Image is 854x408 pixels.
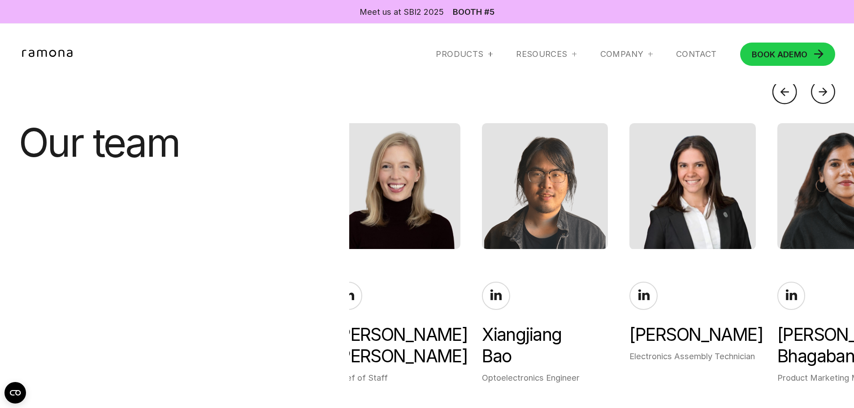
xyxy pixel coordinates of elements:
div: [PERSON_NAME] [629,324,755,345]
span: [PERSON_NAME] [334,345,460,367]
a: BOOK ADEMO [740,43,836,66]
button: Open CMP widget [4,382,26,404]
a: Booth #5 [453,8,494,16]
a: home [19,49,79,59]
div: [PERSON_NAME] [334,324,460,367]
div: Company [600,49,653,60]
div: Electronics Assembly Technician [629,350,755,362]
div: DEMO [752,50,807,58]
div: RESOURCES [516,49,567,60]
h1: Our team [19,123,212,162]
div: Chief of Staff [334,372,460,383]
div: Xiangjiang [482,324,608,367]
span: Bao [482,345,608,367]
a: Contact [676,49,717,60]
div: Company [600,49,644,60]
div: Meet us at SBI2 2025 [360,6,444,17]
div: RESOURCES [516,49,577,60]
div: Optoelectronics Engineer [482,372,608,383]
div: Products [436,49,483,60]
span: BOOK A [752,49,783,59]
div: Products [436,49,493,60]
